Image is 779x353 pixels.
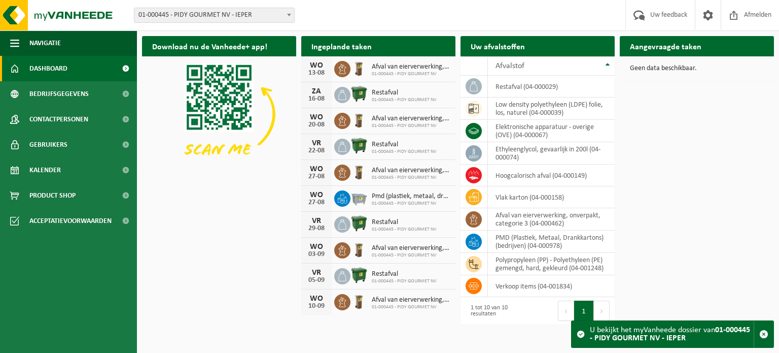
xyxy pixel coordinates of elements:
[29,157,61,183] span: Kalender
[372,167,450,175] span: Afval van eierverwerking, onverpakt, categorie 3
[142,36,277,56] h2: Download nu de Vanheede+ app!
[306,113,327,121] div: WO
[350,137,368,154] img: WB-1100-HPE-GN-01
[372,89,437,97] span: Restafval
[372,296,450,304] span: Afval van eierverwerking, onverpakt, categorie 3
[372,149,437,155] span: 01-000445 - PIDY GOURMET NV
[620,36,712,56] h2: Aangevraagde taken
[630,65,764,72] p: Geen data beschikbaar.
[372,227,437,233] span: 01-000445 - PIDY GOURMET NV
[29,30,61,56] span: Navigatie
[306,277,327,284] div: 05-09
[306,165,327,173] div: WO
[372,218,437,227] span: Restafval
[488,231,615,253] td: PMD (Plastiek, Metaal, Drankkartons) (bedrijven) (04-000978)
[466,300,533,322] div: 1 tot 10 van 10 resultaten
[372,278,437,284] span: 01-000445 - PIDY GOURMET NV
[134,8,294,22] span: 01-000445 - PIDY GOURMET NV - IEPER
[372,71,450,77] span: 01-000445 - PIDY GOURMET NV
[488,142,615,165] td: ethyleenglycol, gevaarlijk in 200l (04-000074)
[350,111,368,129] img: WB-0140-HPE-BN-01
[574,301,594,321] button: 1
[29,208,112,234] span: Acceptatievoorwaarden
[488,120,615,142] td: elektronische apparatuur - overige (OVE) (04-000067)
[306,217,327,225] div: VR
[488,98,615,120] td: low density polyethyleen (LDPE) folie, los, naturel (04-000039)
[306,70,327,77] div: 13-08
[488,165,615,186] td: hoogcalorisch afval (04-000149)
[306,147,327,154] div: 22-08
[372,97,437,103] span: 01-000445 - PIDY GOURMET NV
[306,121,327,129] div: 20-08
[306,303,327,310] div: 10-09
[306,61,327,70] div: WO
[29,81,89,107] span: Bedrijfsgegevens
[306,191,327,199] div: WO
[306,95,327,103] div: 16-08
[301,36,382,56] h2: Ingeplande taken
[488,275,615,297] td: verkoop items (04-001834)
[350,85,368,103] img: WB-1100-HPE-GN-01
[306,173,327,180] div: 27-08
[134,8,295,23] span: 01-000445 - PIDY GOURMET NV - IEPER
[306,269,327,277] div: VR
[306,251,327,258] div: 03-09
[306,139,327,147] div: VR
[306,295,327,303] div: WO
[350,241,368,258] img: WB-0140-HPE-BN-01
[29,132,67,157] span: Gebruikers
[29,107,88,132] span: Contactpersonen
[29,56,67,81] span: Dashboard
[372,141,437,149] span: Restafval
[372,175,450,181] span: 01-000445 - PIDY GOURMET NV
[306,199,327,206] div: 27-08
[372,192,450,201] span: Pmd (plastiek, metaal, drankkartons) (bedrijven)
[372,123,450,129] span: 01-000445 - PIDY GOURMET NV
[488,76,615,98] td: restafval (04-000029)
[372,244,450,252] span: Afval van eierverwerking, onverpakt, categorie 3
[372,304,450,310] span: 01-000445 - PIDY GOURMET NV
[495,62,524,70] span: Afvalstof
[488,208,615,231] td: afval van eierverwerking, onverpakt, categorie 3 (04-000462)
[350,293,368,310] img: WB-0140-HPE-BN-01
[372,270,437,278] span: Restafval
[590,321,754,347] div: U bekijkt het myVanheede dossier van
[350,189,368,206] img: WB-2500-GAL-GY-01
[372,63,450,71] span: Afval van eierverwerking, onverpakt, categorie 3
[590,326,750,342] strong: 01-000445 - PIDY GOURMET NV - IEPER
[372,201,450,207] span: 01-000445 - PIDY GOURMET NV
[350,215,368,232] img: WB-1100-HPE-GN-01
[29,183,76,208] span: Product Shop
[558,301,574,321] button: Previous
[594,301,610,321] button: Next
[306,225,327,232] div: 29-08
[488,253,615,275] td: polypropyleen (PP) - Polyethyleen (PE) gemengd, hard, gekleurd (04-001248)
[488,186,615,208] td: vlak karton (04-000158)
[350,267,368,284] img: WB-1100-HPE-GN-01
[372,115,450,123] span: Afval van eierverwerking, onverpakt, categorie 3
[372,252,450,259] span: 01-000445 - PIDY GOURMET NV
[142,56,296,172] img: Download de VHEPlus App
[350,59,368,77] img: WB-0140-HPE-BN-01
[350,163,368,180] img: WB-0140-HPE-BN-01
[306,243,327,251] div: WO
[306,87,327,95] div: ZA
[461,36,535,56] h2: Uw afvalstoffen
